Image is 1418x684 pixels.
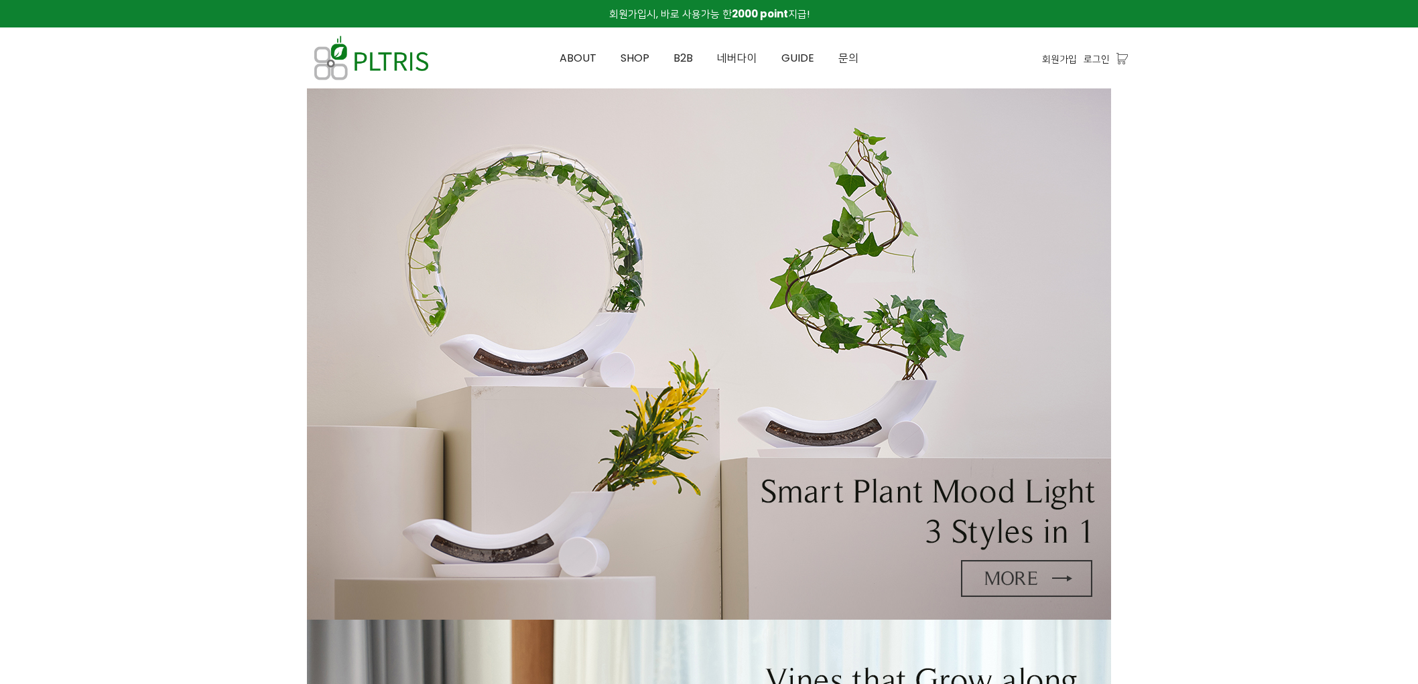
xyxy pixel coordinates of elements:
[705,28,769,88] a: 네버다이
[608,28,661,88] a: SHOP
[560,50,596,66] span: ABOUT
[781,50,814,66] span: GUIDE
[769,28,826,88] a: GUIDE
[621,50,649,66] span: SHOP
[1042,52,1077,66] a: 회원가입
[838,50,858,66] span: 문의
[661,28,705,88] a: B2B
[547,28,608,88] a: ABOUT
[717,50,757,66] span: 네버다이
[673,50,693,66] span: B2B
[609,7,810,21] span: 회원가입시, 바로 사용가능 한 지급!
[826,28,871,88] a: 문의
[732,7,788,21] strong: 2000 point
[1084,52,1110,66] a: 로그인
